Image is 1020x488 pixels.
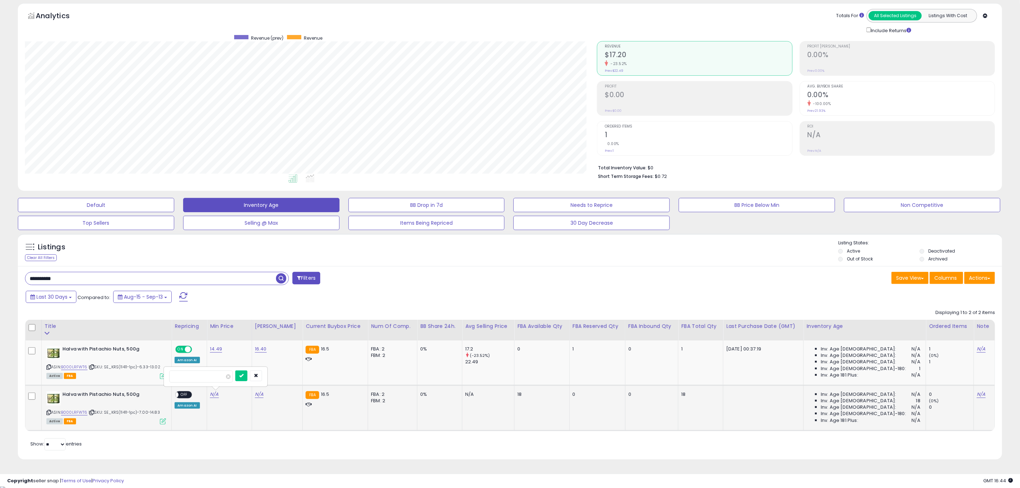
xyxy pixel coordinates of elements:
[36,11,84,23] h5: Analytics
[808,131,995,140] h2: N/A
[255,345,267,353] a: 16.40
[45,323,169,330] div: Title
[605,69,623,73] small: Prev: $22.49
[808,91,995,100] h2: 0.00%
[912,372,920,378] span: N/A
[306,323,365,330] div: Current Buybox Price
[25,254,57,261] div: Clear All Filters
[912,359,920,365] span: N/A
[420,391,457,398] div: 0%
[821,365,906,372] span: Inv. Age [DEMOGRAPHIC_DATA]-180:
[77,294,110,301] span: Compared to:
[175,323,204,330] div: Repricing
[183,198,340,212] button: Inventory Age
[306,391,319,399] small: FBA
[977,391,985,398] a: N/A
[255,391,263,398] a: N/A
[934,274,957,282] span: Columns
[46,346,166,378] div: ASIN:
[983,477,1013,484] span: 2025-10-14 16:44 GMT
[321,391,330,398] span: 16.5
[726,346,798,352] div: [DATE] 00:37:19
[124,293,163,300] span: Aug-15 - Sep-13
[821,398,896,404] span: Inv. Age [DEMOGRAPHIC_DATA]:
[420,346,457,352] div: 0%
[92,477,124,484] a: Privacy Policy
[46,418,63,424] span: All listings currently available for purchase on Amazon
[183,216,340,230] button: Selling @ Max
[598,165,647,171] b: Total Inventory Value:
[726,323,800,330] div: Last Purchase Date (GMT)
[251,35,283,41] span: Revenue (prev)
[513,198,670,212] button: Needs to Reprice
[821,359,896,365] span: Inv. Age [DEMOGRAPHIC_DATA]:
[821,417,858,424] span: Inv. Age 181 Plus:
[912,410,920,417] span: N/A
[821,346,896,352] span: Inv. Age [DEMOGRAPHIC_DATA]:
[912,352,920,359] span: N/A
[517,391,564,398] div: 18
[30,440,82,447] span: Show: entries
[62,391,149,400] b: Halva with Pistachio Nuts, 500g
[175,402,200,409] div: Amazon AI
[306,346,319,354] small: FBA
[89,364,160,370] span: | SKU: SE_KRS(11411-1pc)-6.33-13.02
[573,346,620,352] div: 1
[38,242,65,252] h5: Listings
[321,345,330,352] span: 16.5
[513,216,670,230] button: 30 Day Decrease
[847,248,860,254] label: Active
[62,346,149,354] b: Halva with Pistachio Nuts, 500g
[465,359,514,365] div: 22.49
[113,291,172,303] button: Aug-15 - Sep-13
[912,391,920,398] span: N/A
[605,91,792,100] h2: $0.00
[465,346,514,352] div: 17.2
[928,256,948,262] label: Archived
[929,346,974,352] div: 1
[808,51,995,60] h2: 0.00%
[36,293,67,300] span: Last 30 Days
[912,404,920,410] span: N/A
[46,346,61,360] img: 51HIsWYgXzL._SL40_.jpg
[210,391,218,398] a: N/A
[605,45,792,49] span: Revenue
[371,398,412,404] div: FBM: 2
[844,198,1000,212] button: Non Competitive
[18,198,174,212] button: Default
[929,353,939,358] small: (0%)
[821,410,906,417] span: Inv. Age [DEMOGRAPHIC_DATA]-180:
[681,391,718,398] div: 18
[808,45,995,49] span: Profit [PERSON_NAME]
[977,345,985,353] a: N/A
[605,109,622,113] small: Prev: $0.00
[46,391,61,405] img: 51HIsWYgXzL._SL40_.jpg
[838,240,1002,247] p: Listing States:
[861,26,920,34] div: Include Returns
[929,359,974,365] div: 1
[605,149,614,153] small: Prev: 1
[912,346,920,352] span: N/A
[605,85,792,89] span: Profit
[929,404,974,410] div: 0
[930,272,963,284] button: Columns
[598,173,654,179] b: Short Term Storage Fees:
[821,404,896,410] span: Inv. Age [DEMOGRAPHIC_DATA]:
[628,391,673,398] div: 0
[928,248,955,254] label: Deactivated
[7,478,124,484] div: seller snap | |
[808,85,995,89] span: Avg. Buybox Share
[655,173,667,180] span: $0.72
[628,323,675,330] div: FBA inbound Qty
[465,391,509,398] div: N/A
[605,125,792,129] span: Ordered Items
[371,323,414,330] div: Num of Comp.
[811,101,831,106] small: -100.00%
[420,323,459,330] div: BB Share 24h.
[573,323,622,330] div: FBA Reserved Qty
[465,323,511,330] div: Avg Selling Price
[836,13,864,19] div: Totals For
[679,198,835,212] button: BB Price Below Min
[964,272,995,284] button: Actions
[61,409,87,415] a: B000LRFWT6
